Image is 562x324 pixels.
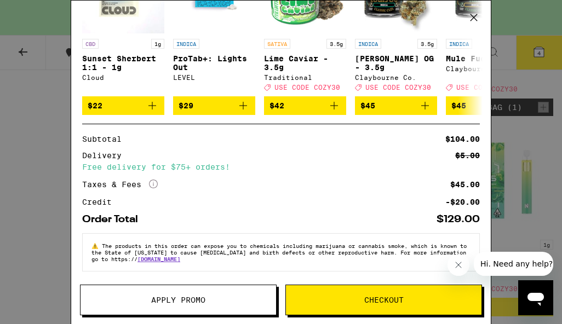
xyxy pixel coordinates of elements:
button: Add to bag [264,96,346,115]
div: -$20.00 [445,198,480,206]
a: [DOMAIN_NAME] [137,256,180,262]
p: [PERSON_NAME] OG - 3.5g [355,54,437,72]
p: 1g [151,39,164,49]
button: Add to bag [173,96,255,115]
span: Checkout [364,296,404,304]
p: 3.5g [326,39,346,49]
button: Apply Promo [80,285,277,315]
div: Cloud [82,74,164,81]
span: USE CODE COZY30 [456,84,522,91]
span: $42 [269,101,284,110]
p: INDICA [446,39,472,49]
button: Add to bag [446,96,528,115]
p: 3.5g [417,39,437,49]
span: $29 [179,101,193,110]
div: Delivery [82,152,129,159]
div: Taxes & Fees [82,180,158,189]
p: Sunset Sherbert 1:1 - 1g [82,54,164,72]
span: $45 [360,101,375,110]
iframe: Close message [448,254,469,276]
span: $22 [88,101,102,110]
div: Claybourne Co. [446,65,528,72]
div: $45.00 [450,181,480,188]
div: Order Total [82,215,146,224]
div: LEVEL [173,74,255,81]
span: USE CODE COZY30 [365,84,431,91]
div: Claybourne Co. [355,74,437,81]
div: $5.00 [455,152,480,159]
span: USE CODE COZY30 [274,84,340,91]
div: Subtotal [82,135,129,143]
span: ⚠️ [91,242,102,249]
p: ProTab+: Lights Out [173,54,255,72]
div: $129.00 [437,215,480,224]
p: Lime Caviar - 3.5g [264,54,346,72]
span: Apply Promo [151,296,205,304]
button: Checkout [285,285,482,315]
iframe: Message from company [474,252,553,276]
div: Credit [82,198,119,206]
div: Traditional [264,74,346,81]
button: Add to bag [355,96,437,115]
button: Add to bag [82,96,164,115]
p: INDICA [173,39,199,49]
p: SATIVA [264,39,290,49]
span: $45 [451,101,466,110]
p: Mule Fuel - 3.5g [446,54,528,63]
p: INDICA [355,39,381,49]
div: Free delivery for $75+ orders! [82,163,480,171]
div: $104.00 [445,135,480,143]
iframe: Button to launch messaging window [518,280,553,315]
span: The products in this order can expose you to chemicals including marijuana or cannabis smoke, whi... [91,242,467,262]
